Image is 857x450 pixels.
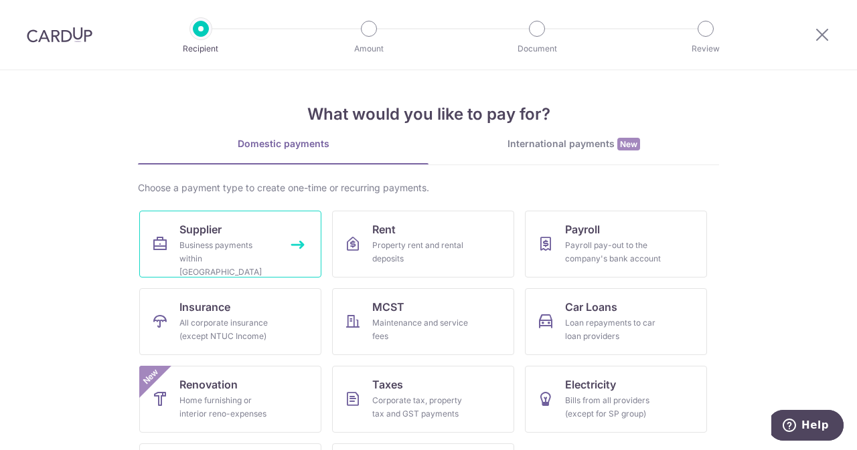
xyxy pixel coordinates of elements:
[771,410,844,443] iframe: Opens a widget where you can find more information
[372,239,469,265] div: Property rent and rental deposits
[372,221,396,237] span: Rent
[138,102,719,126] h4: What would you like to pay for?
[140,366,162,388] span: New
[565,299,617,315] span: Car Loans
[179,221,222,237] span: Supplier
[487,42,587,55] p: Document
[139,366,321,433] a: RenovationHome furnishing or interior reno-expensesNew
[332,288,514,355] a: MCSTMaintenance and service fees
[179,394,276,421] div: Home furnishing or interior reno-expenses
[428,137,719,151] div: International payments
[179,376,238,392] span: Renovation
[565,316,661,343] div: Loan repayments to car loan providers
[30,9,58,21] span: Help
[372,316,469,343] div: Maintenance and service fees
[151,42,250,55] p: Recipient
[139,211,321,277] a: SupplierBusiness payments within [GEOGRAPHIC_DATA]
[372,299,404,315] span: MCST
[179,316,276,343] div: All corporate insurance (except NTUC Income)
[525,288,707,355] a: Car LoansLoan repayments to car loan providers
[525,366,707,433] a: ElectricityBills from all providers (except for SP group)
[179,239,276,279] div: Business payments within [GEOGRAPHIC_DATA]
[372,394,469,421] div: Corporate tax, property tax and GST payments
[139,288,321,355] a: InsuranceAll corporate insurance (except NTUC Income)
[656,42,755,55] p: Review
[565,239,661,265] div: Payroll pay-out to the company's bank account
[138,181,719,195] div: Choose a payment type to create one-time or recurring payments.
[565,221,600,237] span: Payroll
[138,137,428,150] div: Domestic payments
[617,138,640,150] span: New
[565,376,616,392] span: Electricity
[372,376,403,392] span: Taxes
[319,42,418,55] p: Amount
[179,299,230,315] span: Insurance
[332,211,514,277] a: RentProperty rent and rental deposits
[332,366,514,433] a: TaxesCorporate tax, property tax and GST payments
[525,211,707,277] a: PayrollPayroll pay-out to the company's bank account
[27,27,92,43] img: CardUp
[565,394,661,421] div: Bills from all providers (except for SP group)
